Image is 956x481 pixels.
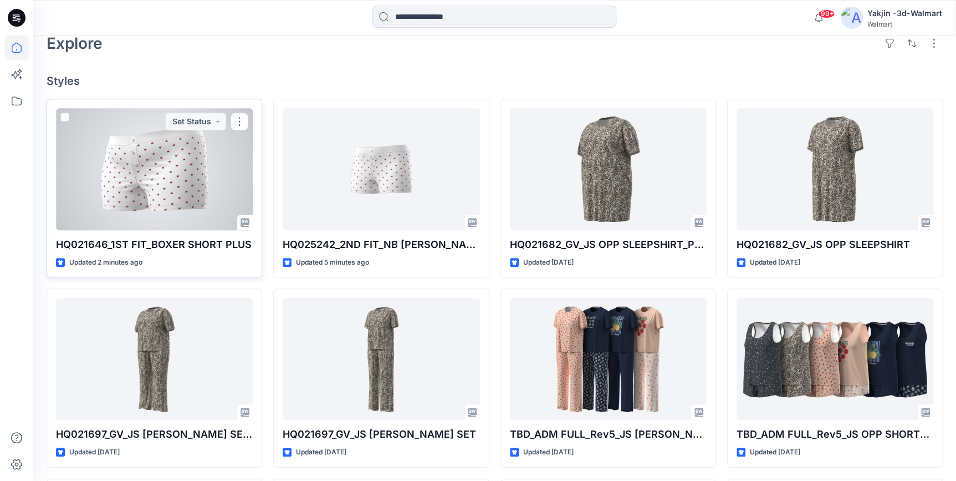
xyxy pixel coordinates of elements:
p: Updated [DATE] [296,447,346,458]
p: Updated 5 minutes ago [296,257,369,269]
p: TBD_ADM FULL_Rev5_JS OPP SHORTY SET [737,427,933,442]
div: Yakjin -3d-Walmart [867,7,942,20]
p: Updated [DATE] [523,257,574,269]
p: Updated [DATE] [750,257,800,269]
span: 99+ [818,9,835,18]
p: HQ025242_2ND FIT_NB [PERSON_NAME] SET [283,237,479,252]
p: HQ021682_GV_JS OPP SLEEPSHIRT [737,237,933,252]
a: HQ021682_GV_JS OPP SLEEPSHIRT_PLUS [510,108,707,230]
img: avatar [841,7,863,29]
p: HQ021697_GV_JS [PERSON_NAME] SET PLUS [56,427,253,442]
a: HQ025242_2ND FIT_NB CAMI BOXER SET [283,108,479,230]
h2: Explore [47,34,103,52]
h4: Styles [47,74,943,88]
a: TBD_ADM FULL_Rev5_JS OPP PJ SET [510,298,707,420]
p: Updated [DATE] [750,447,800,458]
a: HQ021682_GV_JS OPP SLEEPSHIRT [737,108,933,230]
div: Walmart [867,20,942,28]
a: HQ021697_GV_JS OPP PJ SET [283,298,479,420]
p: HQ021646_1ST FIT_BOXER SHORT PLUS [56,237,253,252]
p: Updated [DATE] [523,447,574,458]
p: TBD_ADM FULL_Rev5_JS [PERSON_NAME] SET [510,427,707,442]
p: HQ021697_GV_JS [PERSON_NAME] SET [283,427,479,442]
p: HQ021682_GV_JS OPP SLEEPSHIRT_PLUS [510,237,707,252]
a: TBD_ADM FULL_Rev5_JS OPP SHORTY SET [737,298,933,420]
p: Updated [DATE] [69,447,120,458]
a: HQ021646_1ST FIT_BOXER SHORT PLUS [56,108,253,230]
a: HQ021697_GV_JS OPP PJ SET PLUS [56,298,253,420]
p: Updated 2 minutes ago [69,257,142,269]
